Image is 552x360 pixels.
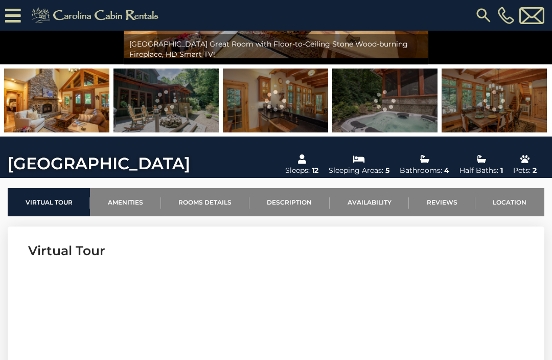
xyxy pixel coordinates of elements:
[113,69,219,132] img: 163269158
[90,188,160,216] a: Amenities
[330,188,409,216] a: Availability
[409,188,475,216] a: Reviews
[475,188,544,216] a: Location
[223,69,328,132] img: 163269163
[474,6,493,25] img: search-regular.svg
[495,7,517,24] a: [PHONE_NUMBER]
[332,69,438,132] img: 163269164
[8,188,90,216] a: Virtual Tour
[4,69,109,132] img: 163269168
[28,242,524,260] h3: Virtual Tour
[442,69,547,132] img: 163269170
[124,34,428,64] div: [GEOGRAPHIC_DATA] Great Room with Floor-to-Ceiling Stone Wood-burning Fireplace, HD Smart TV!
[161,188,249,216] a: Rooms Details
[249,188,330,216] a: Description
[26,5,167,26] img: Khaki-logo.png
